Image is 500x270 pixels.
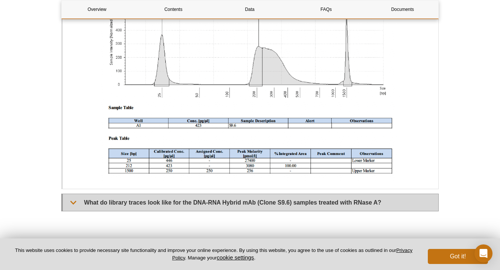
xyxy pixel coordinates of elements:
[474,244,492,262] div: Open Intercom Messenger
[367,0,438,18] a: Documents
[172,247,412,260] a: Privacy Policy
[291,0,362,18] a: FAQs
[62,0,132,18] a: Overview
[428,249,488,264] button: Got it!
[217,254,254,261] button: cookie settings
[214,0,285,18] a: Data
[138,0,209,18] a: Contents
[63,194,438,211] summary: What do library traces look like for the DNA-RNA Hybrid mAb (Clone S9.6) samples treated with RNa...
[12,247,415,261] p: This website uses cookies to provide necessary site functionality and improve your online experie...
